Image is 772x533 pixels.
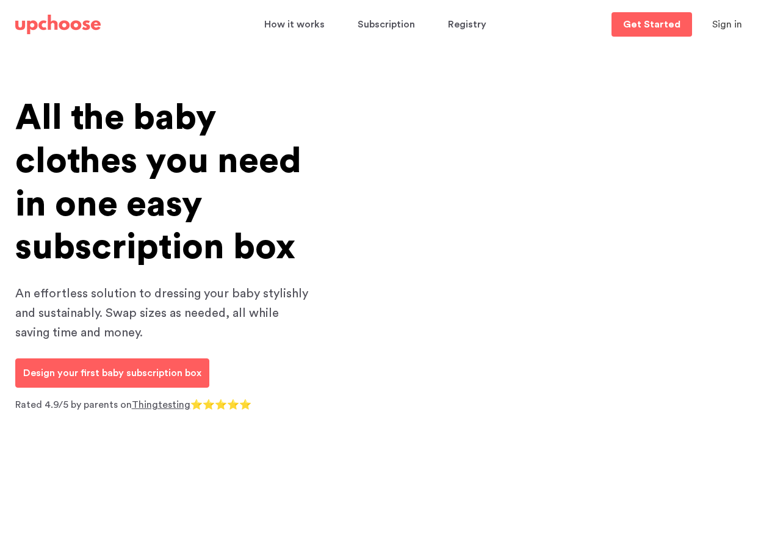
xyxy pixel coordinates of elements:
[15,15,101,34] img: UpChoose
[448,13,490,37] a: Registry
[264,13,328,37] a: How it works
[264,13,325,37] span: How it works
[15,12,101,37] a: UpChoose
[623,20,680,29] p: Get Started
[15,100,301,265] span: All the baby clothes you need in one easy subscription box
[448,13,486,37] span: Registry
[15,284,308,343] p: An effortless solution to dressing your baby stylishly and sustainably. Swap sizes as needed, all...
[132,400,190,410] a: Thingtesting
[697,12,757,37] button: Sign in
[358,13,419,37] a: Subscription
[611,12,692,37] a: Get Started
[712,20,742,29] span: Sign in
[15,400,132,410] span: Rated 4.9/5 by parents on
[358,13,415,37] span: Subscription
[190,400,251,410] span: ⭐⭐⭐⭐⭐
[23,366,201,380] p: Design your first baby subscription box
[15,358,209,388] a: Design your first baby subscription box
